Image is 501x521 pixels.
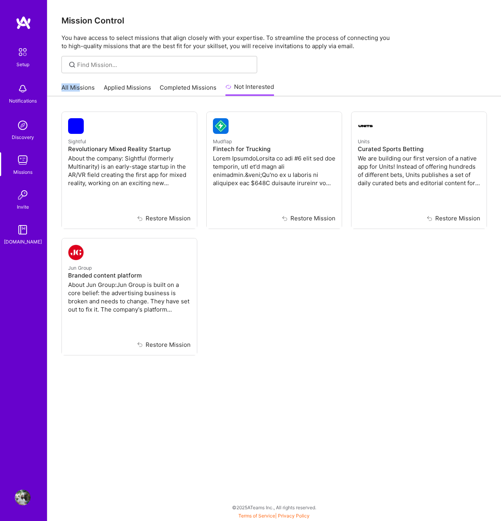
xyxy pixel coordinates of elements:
a: Units company logoUnitsCurated Sports BettingWe are building our first version of a native app fo... [351,112,487,214]
small: Jun Group [68,265,92,271]
img: discovery [15,117,31,133]
img: guide book [15,222,31,238]
small: Sightful [68,139,86,144]
div: Discovery [12,133,34,141]
p: Lorem IpsumdoLorsita co adi #6 elit sed doe temporin, utl et'd magn ali enimadmin.&veni;Qu'no ex ... [213,154,335,187]
p: About Jun Group:Jun Group is built on a core belief: the advertising business is broken and needs... [68,281,191,314]
a: Sightful company logoSightfulRevolutionary Mixed Reality StartupAbout the company: Sightful (form... [62,112,197,214]
div: Invite [17,203,29,211]
div: © 2025 ATeams Inc., All rights reserved. [47,498,501,517]
button: Restore Mission [265,214,335,222]
a: Completed Missions [160,83,216,96]
img: bell [15,81,31,97]
button: Restore Mission [120,341,191,349]
div: Setup [16,60,29,69]
a: All Missions [61,83,95,96]
span: | [238,513,310,519]
i: icon SearchGrey [68,60,77,69]
img: setup [14,44,31,60]
small: Units [358,139,370,144]
img: Mudflap company logo [213,118,229,134]
a: Applied Missions [104,83,151,96]
h4: Fintech for Trucking [213,146,335,153]
img: User Avatar [15,490,31,505]
small: Mudflap [213,139,232,144]
img: logo [16,16,31,30]
img: Jun Group company logo [68,245,84,260]
p: We are building our first version of a native app for Units! Instead of offering hundreds of diff... [358,154,480,187]
img: Sightful company logo [68,118,84,134]
img: Invite [15,187,31,203]
a: User Avatar [13,490,32,505]
h4: Curated Sports Betting [358,146,480,153]
h4: Branded content platform [68,272,191,279]
a: Not Interested [225,82,274,96]
h4: Revolutionary Mixed Reality Startup [68,146,191,153]
a: Terms of Service [238,513,275,519]
a: Privacy Policy [278,513,310,519]
a: Jun Group company logoJun GroupBranded content platformAbout Jun Group:Jun Group is built on a co... [62,238,197,341]
img: Units company logo [358,118,373,134]
button: Restore Mission [410,214,480,222]
h3: Mission Control [61,16,487,25]
input: Find Mission... [77,61,251,69]
div: [DOMAIN_NAME] [4,238,42,246]
p: About the company: Sightful (formerly Multinarity) is an early-stage startup in the AR/VR field c... [68,154,191,187]
div: Notifications [9,97,37,105]
div: Missions [13,168,32,176]
a: Mudflap company logoMudflapFintech for TruckingLorem IpsumdoLorsita co adi #6 elit sed doe tempor... [207,112,342,214]
img: teamwork [15,152,31,168]
p: You have access to select missions that align closely with your expertise. To streamline the proc... [61,34,487,50]
button: Restore Mission [120,214,191,222]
